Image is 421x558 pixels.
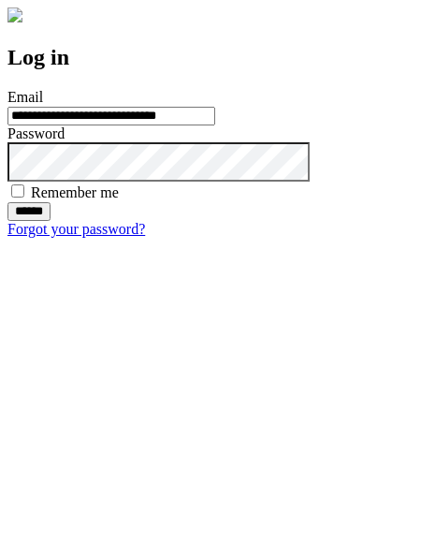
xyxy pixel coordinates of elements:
[31,184,119,200] label: Remember me
[7,125,65,141] label: Password
[7,7,22,22] img: logo-4e3dc11c47720685a147b03b5a06dd966a58ff35d612b21f08c02c0306f2b779.png
[7,221,145,237] a: Forgot your password?
[7,45,414,70] h2: Log in
[7,89,43,105] label: Email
